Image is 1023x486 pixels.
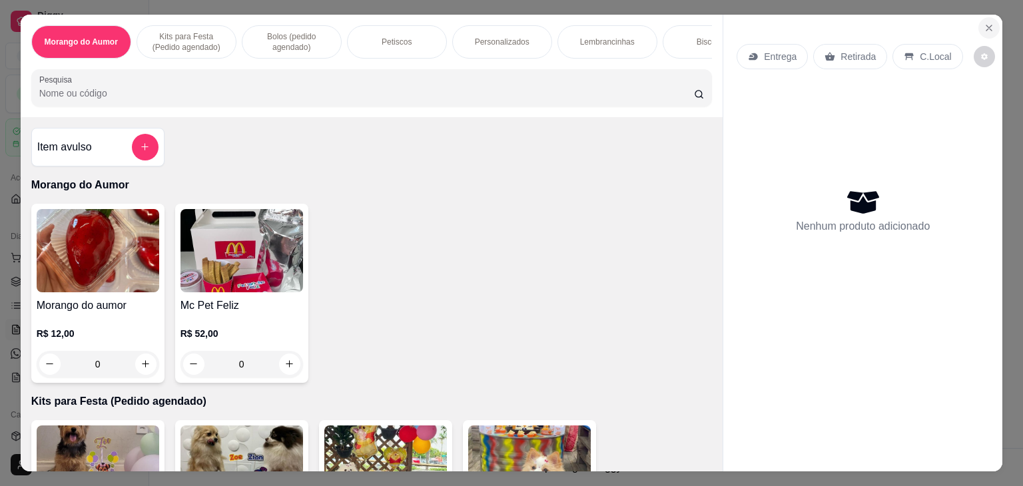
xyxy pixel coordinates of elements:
[764,50,797,63] p: Entrega
[135,354,157,375] button: increase-product-quantity
[37,298,159,314] h4: Morango do aumor
[132,134,159,160] button: add-separate-item
[37,139,92,155] h4: Item avulso
[180,209,303,292] img: product-image
[697,37,729,47] p: Biscoitos
[39,87,694,100] input: Pesquisa
[31,177,713,193] p: Morango do Aumor
[475,37,529,47] p: Personalizados
[796,218,930,234] p: Nenhum produto adicionado
[180,298,303,314] h4: Mc Pet Feliz
[39,354,61,375] button: decrease-product-quantity
[148,31,225,53] p: Kits para Festa (Pedido agendado)
[978,17,1000,39] button: Close
[974,46,995,67] button: decrease-product-quantity
[580,37,635,47] p: Lembrancinhas
[37,209,159,292] img: product-image
[920,50,951,63] p: C.Local
[253,31,330,53] p: Bolos (pedido agendado)
[45,37,118,47] p: Morango do Aumor
[180,327,303,340] p: R$ 52,00
[39,74,77,85] label: Pesquisa
[382,37,412,47] p: Petiscos
[31,393,713,409] p: Kits para Festa (Pedido agendado)
[841,50,876,63] p: Retirada
[37,327,159,340] p: R$ 12,00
